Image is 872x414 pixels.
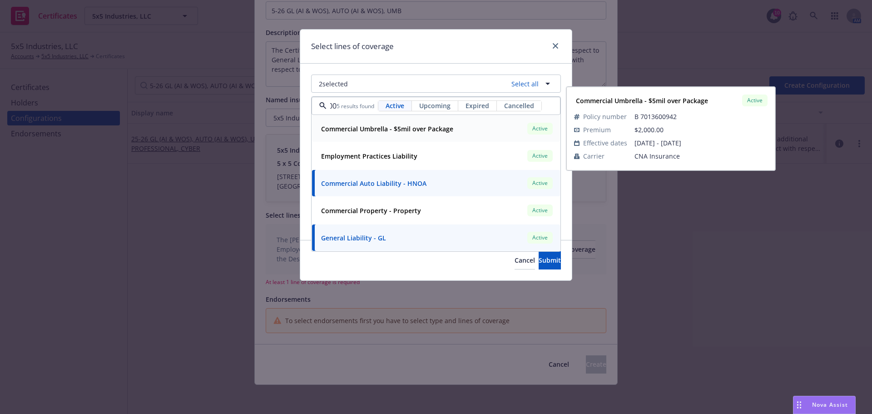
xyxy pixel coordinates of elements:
input: Filter by keyword [327,100,337,111]
span: Active [746,96,764,105]
button: Submit [539,251,561,269]
span: Submit [539,256,561,264]
strong: Commercial Umbrella - $5mil over Package [321,125,453,133]
strong: Commercial Auto Liability - HNOA [321,179,426,188]
span: 2 selected [319,79,348,89]
div: Drag to move [793,396,805,414]
span: Upcoming [419,101,451,110]
span: $2,000.00 [634,125,664,134]
a: Select all [508,79,539,89]
span: Active [531,206,549,214]
span: Cancel [515,256,535,264]
button: Cancel [515,251,535,269]
strong: Commercial Property - Property [321,206,421,215]
button: 2selectedSelect all [311,75,561,93]
strong: Employment Practices Liability [321,152,417,160]
span: B 7013600942 [634,112,768,121]
span: Carrier [583,151,604,161]
span: CNA Insurance [634,151,768,161]
button: Nova Assist [793,396,856,414]
span: Nova Assist [812,401,848,409]
span: Active [531,179,549,187]
span: Expired [466,101,489,110]
a: close [550,40,561,51]
span: Active [531,234,549,242]
span: 5 results found [337,102,374,110]
strong: General Liability - GL [321,234,386,242]
span: Active [531,152,549,160]
h1: Select lines of coverage [311,40,394,52]
span: Active [386,101,404,110]
span: Active [531,125,549,133]
span: Premium [583,125,611,135]
strong: Commercial Umbrella - $5mil over Package [576,96,708,105]
span: Policy number [583,112,627,121]
span: Effective dates [583,138,627,148]
span: [DATE] - [DATE] [634,138,768,148]
span: Cancelled [504,101,534,110]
